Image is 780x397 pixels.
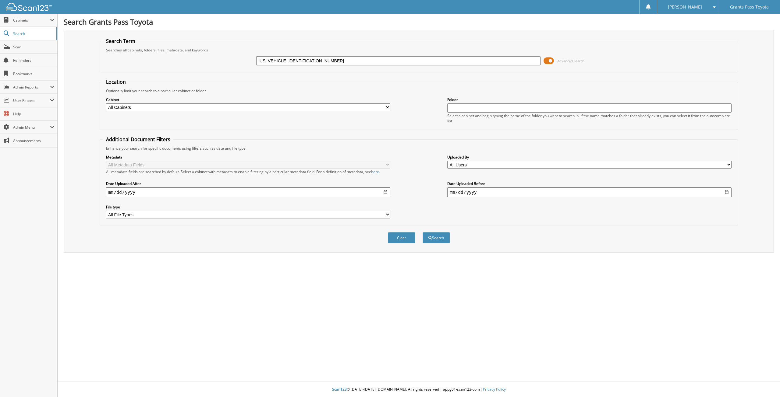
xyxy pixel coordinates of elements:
h1: Search Grants Pass Toyota [64,17,774,27]
a: here [371,169,379,174]
legend: Location [103,78,129,85]
span: Search [13,31,53,36]
span: Bookmarks [13,71,54,76]
div: Select a cabinet and begin typing the name of the folder you want to search in. If the name match... [447,113,732,124]
input: end [447,187,732,197]
span: [PERSON_NAME] [668,5,702,9]
span: Grants Pass Toyota [730,5,769,9]
span: Cabinets [13,18,50,23]
span: Reminders [13,58,54,63]
div: Searches all cabinets, folders, files, metadata, and keywords [103,47,735,53]
span: Announcements [13,138,54,143]
label: Date Uploaded Before [447,181,732,186]
a: Privacy Policy [483,387,506,392]
label: Folder [447,97,732,102]
img: scan123-logo-white.svg [6,3,52,11]
label: Uploaded By [447,155,732,160]
iframe: Chat Widget [750,368,780,397]
div: © [DATE]-[DATE] [DOMAIN_NAME]. All rights reserved | appg01-scan123-com | [58,382,780,397]
div: Optionally limit your search to a particular cabinet or folder [103,88,735,93]
span: Admin Reports [13,85,50,90]
span: Advanced Search [557,59,584,63]
label: Date Uploaded After [106,181,390,186]
span: User Reports [13,98,50,103]
button: Clear [388,232,415,243]
span: Scan123 [332,387,347,392]
label: File type [106,204,390,210]
span: Scan [13,44,54,50]
label: Cabinet [106,97,390,102]
legend: Search Term [103,38,138,44]
span: Admin Menu [13,125,50,130]
legend: Additional Document Filters [103,136,173,143]
input: start [106,187,390,197]
div: All metadata fields are searched by default. Select a cabinet with metadata to enable filtering b... [106,169,390,174]
span: Help [13,111,54,117]
label: Metadata [106,155,390,160]
button: Search [423,232,450,243]
div: Enhance your search for specific documents using filters such as date and file type. [103,146,735,151]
